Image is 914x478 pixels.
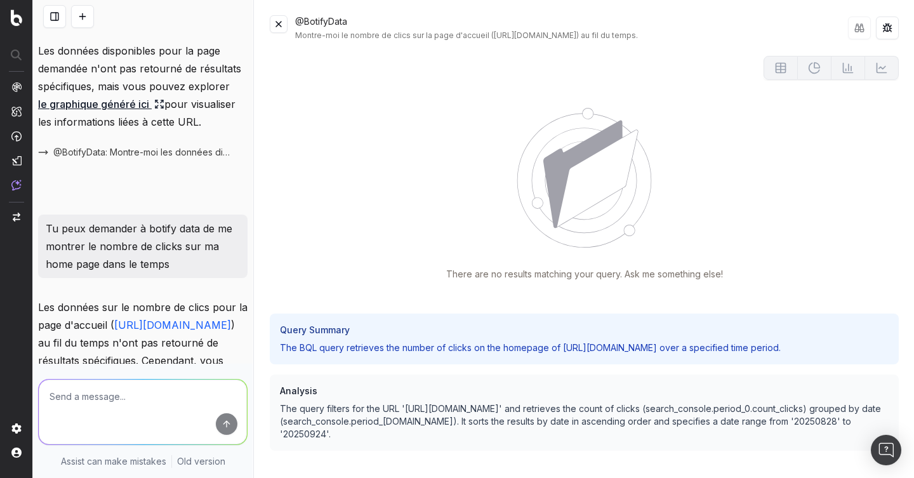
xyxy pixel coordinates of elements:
img: Assist [11,180,22,190]
a: le graphique généré ici [38,95,164,113]
img: Botify logo [11,10,22,26]
div: Montre-moi le nombre de clics sur la page d'accueil ([URL][DOMAIN_NAME]) au fil du temps. [295,30,848,41]
span: Confidence Score: [270,461,349,474]
img: Studio [11,156,22,166]
h3: Analysis [280,385,889,397]
img: Setting [11,423,22,434]
p: The BQL query retrieves the number of clicks on the homepage of [URL][DOMAIN_NAME] over a specifi... [280,342,889,354]
p: The query filters for the URL '[URL][DOMAIN_NAME]' and retrieves the count of clicks (search_cons... [280,402,889,441]
p: Les données disponibles pour la page demandée n'ont pas retourné de résultats spécifiques, mais v... [38,42,248,131]
span: @BotifyData: Montre-moi les données disponibles pour la page [URL][DOMAIN_NAME] sous forme de gra... [53,146,232,159]
img: My account [11,448,22,458]
p: Assist can make mistakes [61,455,166,468]
button: Not available for current data [764,56,798,80]
button: Not available for current data [831,56,865,80]
p: There are no results matching your query. Ask me something else! [446,268,723,281]
a: [URL][DOMAIN_NAME] [114,319,231,331]
div: @BotifyData [295,15,848,41]
button: Not available for current data [865,56,899,80]
div: Open Intercom Messenger [871,435,901,465]
button: Not available for current data [798,56,831,80]
img: Intelligence [11,106,22,117]
p: Les données sur le nombre de clics pour la page d'accueil ( ) au fil du temps n'ont pas retourné ... [38,298,248,423]
img: No Data [517,108,652,248]
img: Activation [11,131,22,142]
a: Old version [177,455,225,468]
button: @BotifyData: Montre-moi les données disponibles pour la page [URL][DOMAIN_NAME] sous forme de gra... [38,146,248,159]
img: Switch project [13,213,20,222]
img: Analytics [11,82,22,92]
h3: Query Summary [280,324,889,336]
p: Tu peux demander à botify data de me montrer le nombre de clicks sur ma home page dans le temps [46,220,240,273]
span: 90 % [418,461,438,474]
